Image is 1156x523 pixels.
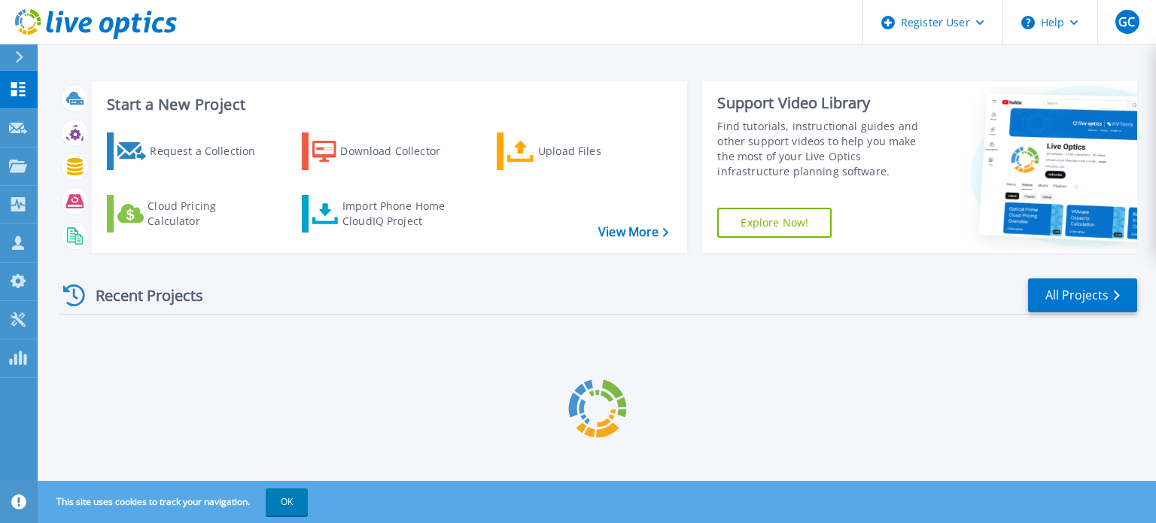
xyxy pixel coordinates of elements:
[302,132,470,170] a: Download Collector
[58,277,224,314] div: Recent Projects
[1118,16,1135,28] span: GC
[107,132,275,170] a: Request a Collection
[342,199,460,229] div: Import Phone Home CloudIQ Project
[340,136,461,166] div: Download Collector
[41,488,308,515] span: This site uses cookies to track your navigation.
[538,136,659,166] div: Upload Files
[107,195,275,233] a: Cloud Pricing Calculator
[150,136,270,166] div: Request a Collection
[717,119,935,179] div: Find tutorials, instructional guides and other support videos to help you make the most of your L...
[1028,278,1137,312] a: All Projects
[598,225,668,239] a: View More
[107,96,668,113] h3: Start a New Project
[717,208,832,238] a: Explore Now!
[266,488,308,515] button: OK
[497,132,665,170] a: Upload Files
[148,199,268,229] div: Cloud Pricing Calculator
[717,93,935,113] div: Support Video Library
